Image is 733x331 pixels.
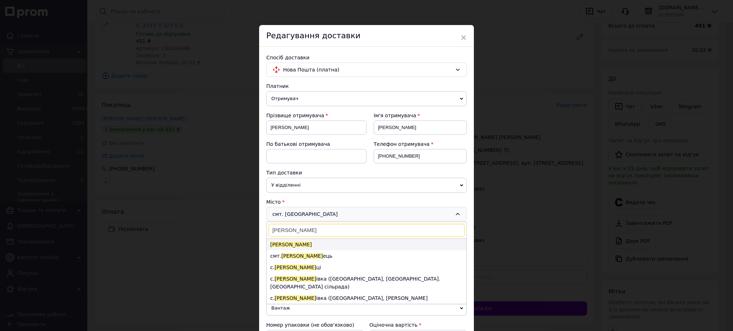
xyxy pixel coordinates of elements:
[259,25,474,47] div: Редагування доставки
[374,113,416,118] span: Ім'я отримувача
[266,83,289,89] span: Платник
[267,292,466,312] li: с. івка ([GEOGRAPHIC_DATA], [PERSON_NAME][GEOGRAPHIC_DATA]. [GEOGRAPHIC_DATA] сільрада)
[369,321,467,328] div: Оціночна вартість
[281,253,323,259] span: [PERSON_NAME]
[374,141,429,147] span: Телефон отримувача
[266,198,467,206] div: Місто
[266,301,467,316] span: Вантаж
[275,295,316,301] span: [PERSON_NAME]
[275,265,316,270] span: [PERSON_NAME]
[266,178,467,193] span: У відділенні
[270,242,312,247] span: [PERSON_NAME]
[266,91,467,106] span: Отримувач
[267,250,466,262] li: смт. ець
[268,224,465,237] input: Знайти
[267,273,466,292] li: с. івка ([GEOGRAPHIC_DATA], [GEOGRAPHIC_DATA]. [GEOGRAPHIC_DATA] сільрада)
[266,170,302,176] span: Тип доставки
[266,321,364,328] div: Номер упаковки (не обов'язково)
[266,141,330,147] span: По батькові отримувача
[460,31,467,44] span: ×
[266,113,324,118] span: Прізвище отримувача
[275,276,316,282] span: [PERSON_NAME]
[266,54,467,61] div: Спосіб доставки
[283,66,452,74] span: Нова Пошта (платна)
[266,207,467,221] div: смт. [GEOGRAPHIC_DATA]
[374,149,467,163] input: +380
[267,262,466,273] li: с. ці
